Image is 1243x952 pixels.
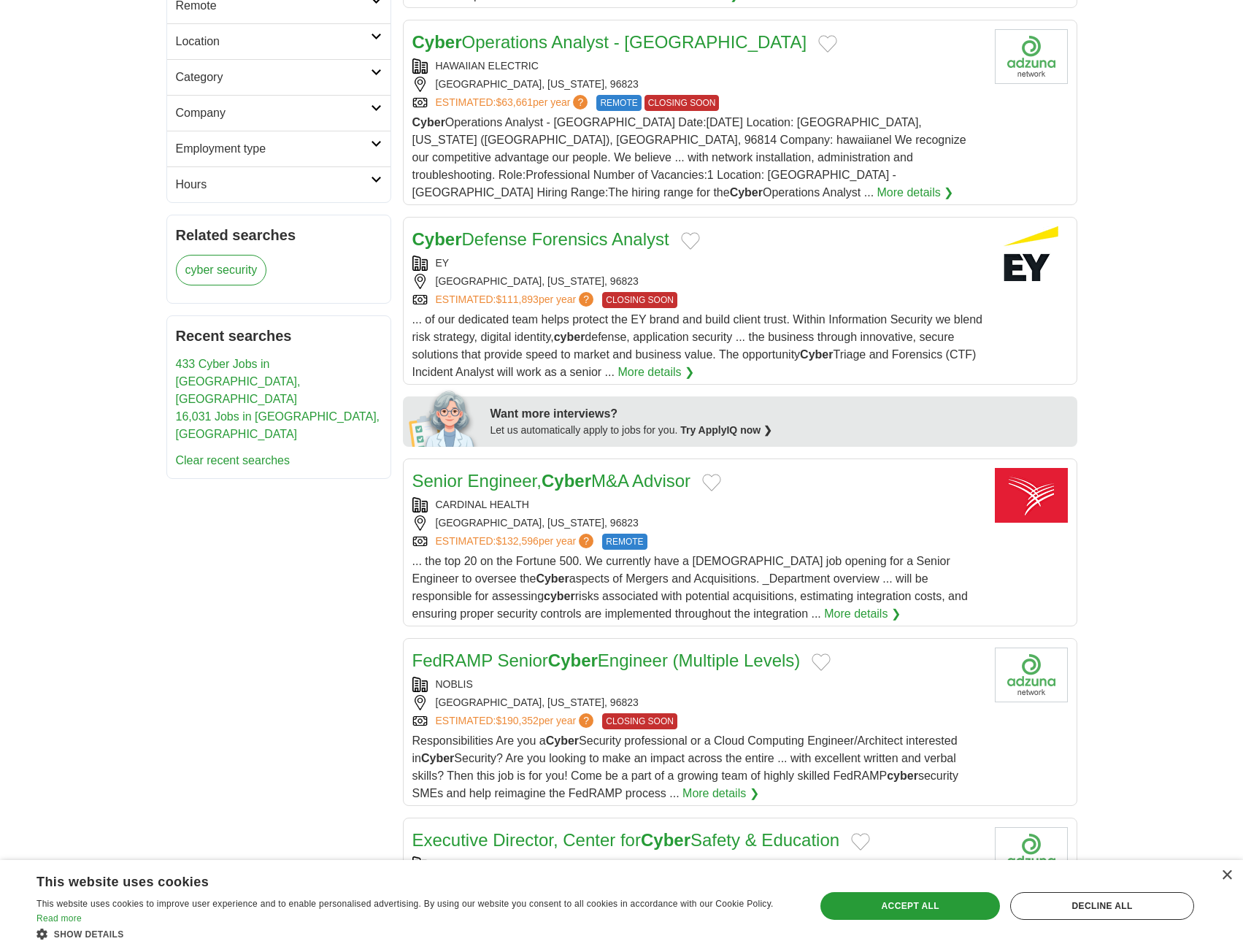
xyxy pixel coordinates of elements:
[877,184,954,201] a: More details ❯
[412,229,669,249] a: CyberDefense Forensics Analyst
[596,95,641,111] span: REMOTE
[579,713,593,728] span: ?
[436,534,597,550] a: ESTIMATED:$132,596per year?
[1221,870,1232,881] div: Close
[36,899,774,909] span: This website uses cookies to improve user experience and to enable personalised advertising. By u...
[824,605,901,623] a: More details ❯
[412,313,982,378] span: ... of our dedicated team helps protect the EY brand and build client trust. Within Information S...
[730,186,763,199] strong: Cyber
[176,104,371,122] h2: Company
[412,471,691,491] a: Senior Engineer,CyberM&A Advisor
[702,474,721,491] button: Add to favorite jobs
[409,388,480,447] img: apply-iq-scientist.png
[167,131,390,166] a: Employment type
[602,534,647,550] span: REMOTE
[436,292,597,308] a: ESTIMATED:$111,893per year?
[167,23,390,59] a: Location
[579,534,593,548] span: ?
[682,785,759,802] a: More details ❯
[36,869,755,891] div: This website uses cookies
[544,590,575,602] strong: cyber
[176,140,371,158] h2: Employment type
[176,454,290,467] a: Clear recent searches
[36,913,82,924] a: Read more, opens a new window
[176,255,267,285] a: cyber security
[176,176,371,193] h2: Hours
[412,58,983,74] div: HAWAIIAN ELECTRIC
[800,348,833,361] strong: Cyber
[490,405,1069,423] div: Want more interviews?
[820,892,1000,920] div: Accept all
[412,695,983,710] div: [GEOGRAPHIC_DATA], [US_STATE], 96823
[412,116,966,199] span: Operations Analyst - [GEOGRAPHIC_DATA] Date:[DATE] Location: [GEOGRAPHIC_DATA], [US_STATE] ([GEOG...
[542,471,591,491] strong: Cyber
[546,734,579,747] strong: Cyber
[818,35,837,53] button: Add to favorite jobs
[681,232,700,250] button: Add to favorite jobs
[573,95,588,110] span: ?
[436,257,450,269] a: EY
[548,650,598,670] strong: Cyber
[680,424,772,436] a: Try ApplyIQ now ❯
[167,166,390,202] a: Hours
[617,364,694,381] a: More details ❯
[995,226,1068,281] img: EY logo
[1010,892,1194,920] div: Decline all
[176,410,380,440] a: 16,031 Jobs in [GEOGRAPHIC_DATA], [GEOGRAPHIC_DATA]
[851,833,870,851] button: Add to favorite jobs
[536,572,569,585] strong: Cyber
[412,734,959,799] span: Responsibilities Are you a Security professional or a Cloud Computing Engineer/Architect interest...
[602,713,677,729] span: CLOSING SOON
[436,95,591,111] a: ESTIMATED:$63,661per year?
[412,515,983,531] div: [GEOGRAPHIC_DATA], [US_STATE], 96823
[412,677,983,692] div: NOBLIS
[54,929,124,940] span: Show details
[812,653,831,671] button: Add to favorite jobs
[412,650,801,670] a: FedRAMP SeniorCyberEngineer (Multiple Levels)
[412,77,983,92] div: [GEOGRAPHIC_DATA], [US_STATE], 96823
[412,32,807,52] a: CyberOperations Analyst - [GEOGRAPHIC_DATA]
[496,293,538,305] span: $111,893
[644,95,720,111] span: CLOSING SOON
[995,648,1068,702] img: Company logo
[167,95,390,131] a: Company
[176,325,382,347] h2: Recent searches
[176,358,301,405] a: 433 Cyber Jobs in [GEOGRAPHIC_DATA], [GEOGRAPHIC_DATA]
[436,499,529,510] a: CARDINAL HEALTH
[167,59,390,95] a: Category
[412,830,840,850] a: Executive Director, Center forCyberSafety & Education
[176,224,382,246] h2: Related searches
[412,856,983,872] div: ISC2
[887,769,918,782] strong: cyber
[36,926,792,941] div: Show details
[602,292,677,308] span: CLOSING SOON
[412,32,462,52] strong: Cyber
[995,29,1068,84] img: Company logo
[412,229,462,249] strong: Cyber
[412,274,983,289] div: [GEOGRAPHIC_DATA], [US_STATE], 96823
[176,33,371,50] h2: Location
[412,116,445,128] strong: Cyber
[412,555,968,620] span: ... the top 20 on the Fortune 500. We currently have a [DEMOGRAPHIC_DATA] job opening for a Senio...
[496,715,538,726] span: $190,352
[579,292,593,307] span: ?
[496,96,533,108] span: $63,661
[421,752,454,764] strong: Cyber
[436,713,597,729] a: ESTIMATED:$190,352per year?
[995,827,1068,882] img: Company logo
[176,69,371,86] h2: Category
[641,830,690,850] strong: Cyber
[554,331,585,343] strong: cyber
[490,423,1069,438] div: Let us automatically apply to jobs for you.
[496,535,538,547] span: $132,596
[995,468,1068,523] img: Cardinal Health logo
